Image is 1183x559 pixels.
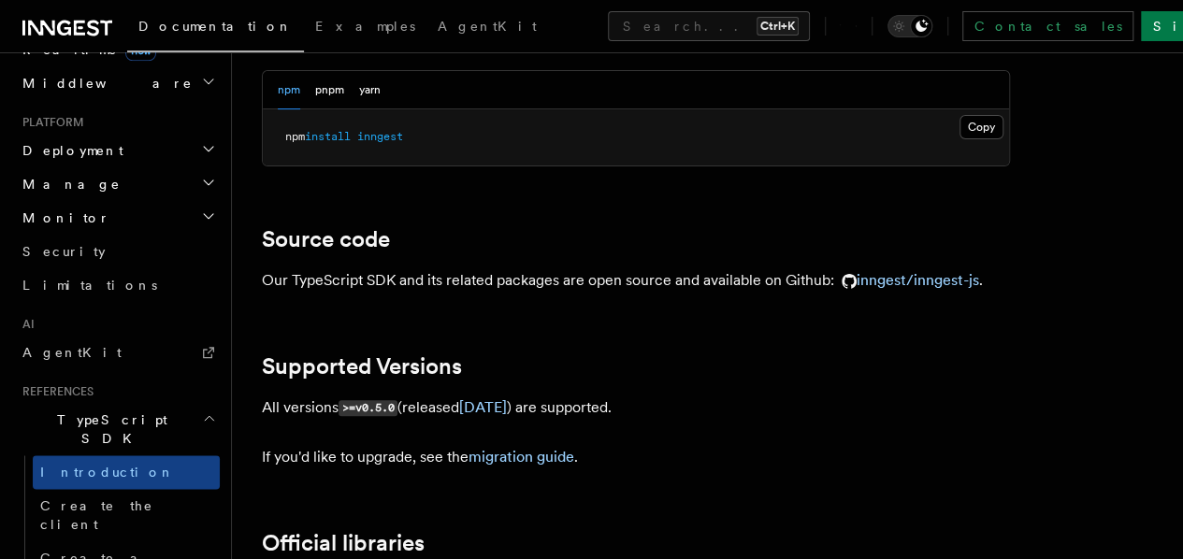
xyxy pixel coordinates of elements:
[887,15,932,37] button: Toggle dark mode
[339,400,397,416] code: >=v0.5.0
[15,115,84,130] span: Platform
[15,201,220,235] button: Monitor
[15,74,193,93] span: Middleware
[262,353,462,380] a: Supported Versions
[262,394,1010,422] p: All versions (released ) are supported.
[262,226,390,252] a: Source code
[33,455,220,489] a: Introduction
[40,498,153,532] span: Create the client
[962,11,1133,41] a: Contact sales
[438,19,537,34] span: AgentKit
[33,489,220,541] a: Create the client
[469,448,574,466] a: migration guide
[359,71,381,109] button: yarn
[834,271,979,289] a: inngest/inngest-js
[15,134,220,167] button: Deployment
[357,130,403,143] span: inngest
[15,141,123,160] span: Deployment
[959,115,1003,139] button: Copy
[138,19,293,34] span: Documentation
[22,244,106,259] span: Security
[262,444,1010,470] p: If you'd like to upgrade, see the .
[127,6,304,52] a: Documentation
[315,71,344,109] button: pnpm
[15,403,220,455] button: TypeScript SDK
[15,175,121,193] span: Manage
[40,465,175,480] span: Introduction
[426,6,548,50] a: AgentKit
[262,530,425,556] a: Official libraries
[15,410,202,448] span: TypeScript SDK
[15,268,220,302] a: Limitations
[305,130,351,143] span: install
[285,130,305,143] span: npm
[278,71,300,109] button: npm
[459,398,507,416] a: [DATE]
[315,19,415,34] span: Examples
[15,384,94,399] span: References
[15,235,220,268] a: Security
[15,66,220,100] button: Middleware
[304,6,426,50] a: Examples
[757,17,799,36] kbd: Ctrl+K
[262,267,1010,294] p: Our TypeScript SDK and its related packages are open source and available on Github: .
[22,278,157,293] span: Limitations
[608,11,810,41] button: Search...Ctrl+K
[15,336,220,369] a: AgentKit
[15,317,35,332] span: AI
[22,345,122,360] span: AgentKit
[15,167,220,201] button: Manage
[15,208,110,227] span: Monitor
